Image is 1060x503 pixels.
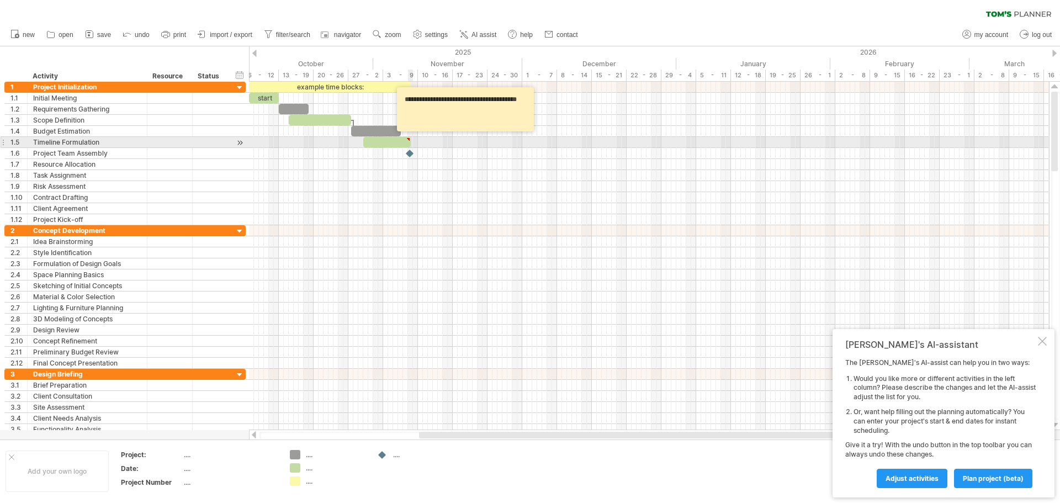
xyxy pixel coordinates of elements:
div: 2.7 [10,303,27,313]
div: 3 - 9 [383,70,418,81]
div: 24 - 30 [487,70,522,81]
div: .... [306,450,366,459]
div: 1.6 [10,148,27,158]
div: example time blocks: [249,82,411,92]
div: 3.5 [10,424,27,435]
div: 23 - 1 [940,70,974,81]
a: Adjust activities [877,469,947,488]
div: Task Assignment [33,170,141,181]
div: 1.11 [10,203,27,214]
div: Budget Estimation [33,126,141,136]
div: 1.9 [10,181,27,192]
span: log out [1032,31,1052,39]
a: zoom [370,28,404,42]
div: [PERSON_NAME]'s AI-assistant [845,339,1036,350]
span: settings [425,31,448,39]
span: filter/search [276,31,310,39]
a: filter/search [261,28,314,42]
div: 1 [10,82,27,92]
div: Lighting & Furniture Planning [33,303,141,313]
div: Timeline Formulation [33,137,141,147]
div: Resource [152,71,186,82]
div: Design Review [33,325,141,335]
a: save [82,28,114,42]
a: plan project (beta) [954,469,1032,488]
div: 8 - 14 [557,70,592,81]
div: Resource Allocation [33,159,141,170]
a: undo [120,28,153,42]
div: January 2026 [676,58,830,70]
div: .... [306,476,366,486]
div: 20 - 26 [314,70,348,81]
div: Concept Development [33,225,141,236]
div: 19 - 25 [766,70,801,81]
span: zoom [385,31,401,39]
div: 9 - 15 [870,70,905,81]
a: new [8,28,38,42]
div: Date: [121,464,182,473]
div: Sketching of Initial Concepts [33,280,141,291]
div: 2.3 [10,258,27,269]
div: 2.9 [10,325,27,335]
a: log out [1017,28,1055,42]
div: 2.11 [10,347,27,357]
a: AI assist [457,28,500,42]
div: Style Identification [33,247,141,258]
span: new [23,31,35,39]
div: Material & Color Selection [33,292,141,302]
div: 1.10 [10,192,27,203]
div: Scope Definition [33,115,141,125]
div: 1.2 [10,104,27,114]
div: 2.1 [10,236,27,247]
div: .... [393,450,453,459]
div: .... [306,463,366,473]
a: help [505,28,536,42]
div: December 2025 [522,58,676,70]
div: November 2025 [373,58,522,70]
div: 29 - 4 [661,70,696,81]
div: 1.7 [10,159,27,170]
div: 2.4 [10,269,27,280]
div: 9 - 15 [1009,70,1044,81]
div: 2.2 [10,247,27,258]
div: 2 - 8 [974,70,1009,81]
span: contact [556,31,578,39]
div: 12 - 18 [731,70,766,81]
a: print [158,28,189,42]
div: Contract Drafting [33,192,141,203]
div: 2 [10,225,27,236]
div: 2.5 [10,280,27,291]
div: 2.12 [10,358,27,368]
div: Activity [33,71,141,82]
div: 3.4 [10,413,27,423]
span: navigator [334,31,361,39]
div: 1.12 [10,214,27,225]
div: 26 - 1 [801,70,835,81]
div: Add your own logo [6,451,109,492]
div: 1.1 [10,93,27,103]
div: Project: [121,450,182,459]
div: The [PERSON_NAME]'s AI-assist can help you in two ways: Give it a try! With the undo button in th... [845,358,1036,488]
div: scroll to activity [235,137,245,149]
div: Space Planning Basics [33,269,141,280]
div: 1.8 [10,170,27,181]
div: Project Initialization [33,82,141,92]
div: Project Number [121,478,182,487]
div: Risk Assessment [33,181,141,192]
div: 13 - 19 [279,70,314,81]
div: 10 - 16 [418,70,453,81]
div: Client Consultation [33,391,141,401]
div: 5 - 11 [696,70,731,81]
span: open [59,31,73,39]
div: Concept Refinement [33,336,141,346]
div: 3.2 [10,391,27,401]
li: Or, want help filling out the planning automatically? You can enter your project's start & end da... [854,407,1036,435]
a: settings [410,28,451,42]
div: October 2025 [219,58,373,70]
a: navigator [319,28,364,42]
span: my account [974,31,1008,39]
div: Client Agreement [33,203,141,214]
span: AI assist [471,31,496,39]
div: .... [184,478,277,487]
div: 3 [10,369,27,379]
